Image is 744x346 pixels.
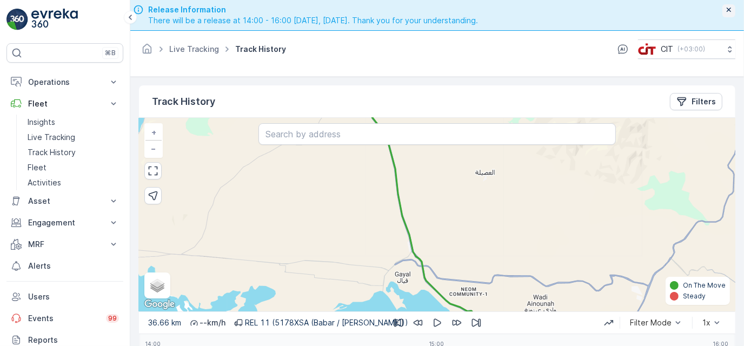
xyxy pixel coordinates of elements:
[28,239,102,250] p: MRF
[141,47,153,56] a: Homepage
[23,130,123,145] a: Live Tracking
[28,313,99,324] p: Events
[28,98,102,109] p: Fleet
[6,9,28,30] img: logo
[6,190,123,212] button: Asset
[142,297,177,311] a: Open this area in Google Maps (opens a new window)
[23,145,123,160] a: Track History
[638,43,656,55] img: cit-logo_pOk6rL0.png
[6,255,123,277] a: Alerts
[6,308,123,329] a: Events99
[6,93,123,115] button: Fleet
[28,177,61,188] p: Activities
[28,196,102,207] p: Asset
[670,93,722,110] button: Filters
[6,286,123,308] a: Users
[23,175,123,190] a: Activities
[258,123,616,145] input: Search by address
[108,314,117,323] p: 99
[28,77,102,88] p: Operations
[661,44,673,55] p: CIT
[145,124,162,141] a: Zoom In
[145,141,162,157] a: Zoom Out
[105,49,116,57] p: ⌘B
[6,234,123,255] button: MRF
[233,44,288,55] span: Track History
[169,44,219,54] a: Live Tracking
[683,281,726,290] p: On The Move
[145,274,169,297] a: Layers
[151,128,156,137] span: +
[28,335,119,345] p: Reports
[148,15,478,26] span: There will be a release at 14:00 - 16:00 [DATE], [DATE]. Thank you for your understanding.
[6,71,123,93] button: Operations
[28,217,102,228] p: Engagement
[28,162,46,173] p: Fleet
[28,117,55,128] p: Insights
[28,147,76,158] p: Track History
[638,39,735,59] button: CIT(+03:00)
[677,45,705,54] p: ( +03:00 )
[200,317,225,328] p: -- km/h
[630,318,672,327] div: Filter Mode
[28,132,75,143] p: Live Tracking
[702,318,710,327] div: 1x
[148,317,181,328] p: 36.66 km
[23,160,123,175] a: Fleet
[28,291,119,302] p: Users
[142,297,177,311] img: Google
[151,144,157,153] span: −
[28,261,119,271] p: Alerts
[692,96,716,107] p: Filters
[148,4,478,15] span: Release Information
[31,9,78,30] img: logo_light-DOdMpM7g.png
[6,212,123,234] button: Engagement
[245,317,408,328] p: REL 11 (5178XSA (Babar / [PERSON_NAME]))
[683,292,706,301] p: Steady
[152,94,215,109] p: Track History
[23,115,123,130] a: Insights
